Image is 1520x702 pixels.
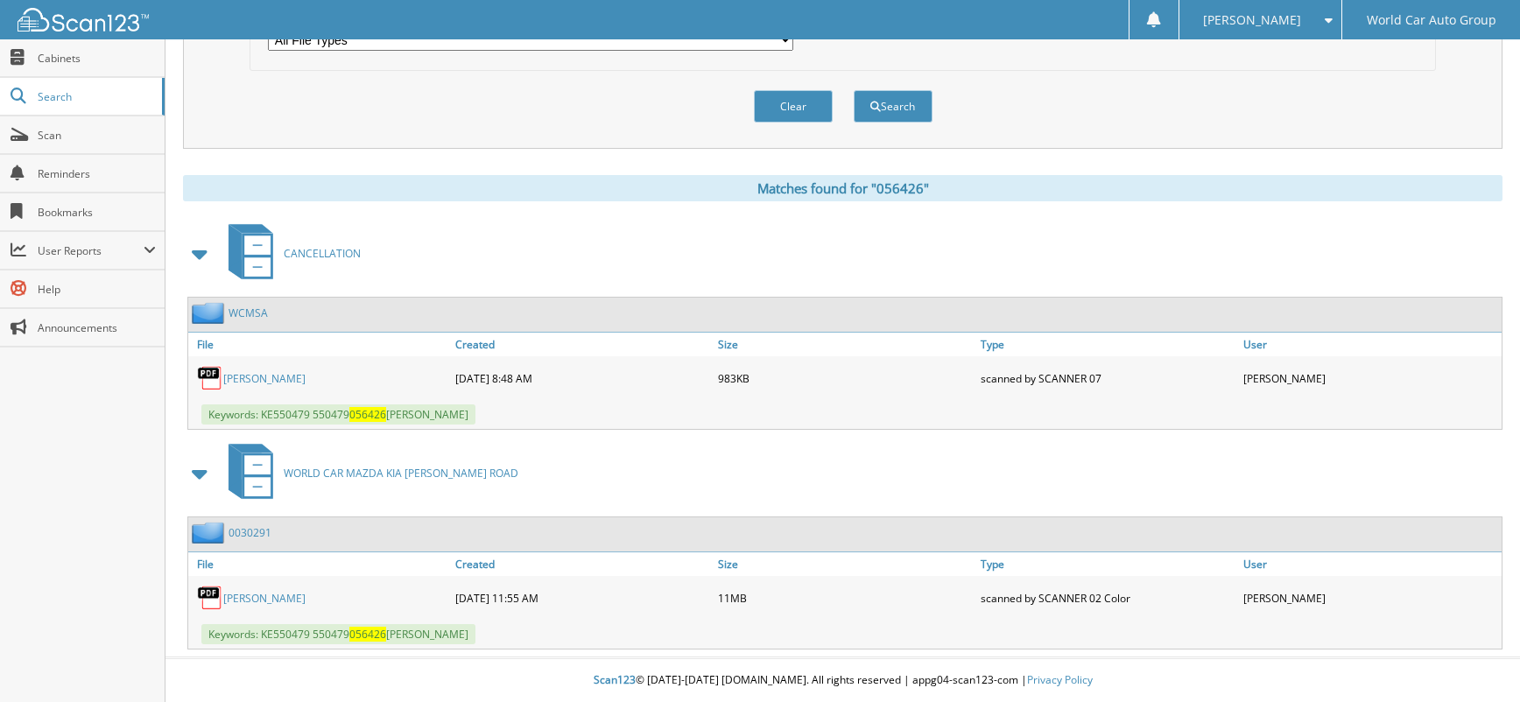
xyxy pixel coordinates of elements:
[165,659,1520,702] div: © [DATE]-[DATE] [DOMAIN_NAME]. All rights reserved | appg04-scan123-com |
[38,89,153,104] span: Search
[38,128,156,143] span: Scan
[218,219,361,288] a: CANCELLATION
[1027,672,1093,687] a: Privacy Policy
[38,51,156,66] span: Cabinets
[854,90,932,123] button: Search
[38,243,144,258] span: User Reports
[1239,552,1502,576] a: User
[451,361,714,396] div: [DATE] 8:48 AM
[1432,618,1520,702] iframe: Chat Widget
[188,552,451,576] a: File
[229,305,268,320] a: WCMSA
[976,552,1239,576] a: Type
[451,580,714,615] div: [DATE] 11:55 AM
[188,333,451,356] a: File
[976,361,1239,396] div: scanned by SCANNER 07
[1239,333,1502,356] a: User
[192,522,229,544] img: folder2.png
[223,591,306,606] a: [PERSON_NAME]
[229,525,271,540] a: 0030291
[349,627,386,642] span: 056426
[1239,361,1502,396] div: [PERSON_NAME]
[223,371,306,386] a: [PERSON_NAME]
[594,672,636,687] span: Scan123
[284,246,361,261] span: CANCELLATION
[451,333,714,356] a: Created
[218,439,518,508] a: WORLD CAR MAZDA KIA [PERSON_NAME] ROAD
[976,580,1239,615] div: scanned by SCANNER 02 Color
[18,8,149,32] img: scan123-logo-white.svg
[284,466,518,481] span: WORLD CAR MAZDA KIA [PERSON_NAME] ROAD
[1239,580,1502,615] div: [PERSON_NAME]
[38,282,156,297] span: Help
[976,333,1239,356] a: Type
[754,90,833,123] button: Clear
[38,205,156,220] span: Bookmarks
[192,302,229,324] img: folder2.png
[201,624,475,644] span: Keywords: KE550479 550479 [PERSON_NAME]
[349,407,386,422] span: 056426
[451,552,714,576] a: Created
[197,365,223,391] img: PDF.png
[201,404,475,425] span: Keywords: KE550479 550479 [PERSON_NAME]
[1203,15,1301,25] span: [PERSON_NAME]
[1367,15,1496,25] span: World Car Auto Group
[714,552,976,576] a: Size
[183,175,1502,201] div: Matches found for "056426"
[197,585,223,611] img: PDF.png
[38,166,156,181] span: Reminders
[38,320,156,335] span: Announcements
[714,361,976,396] div: 983KB
[714,580,976,615] div: 11MB
[714,333,976,356] a: Size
